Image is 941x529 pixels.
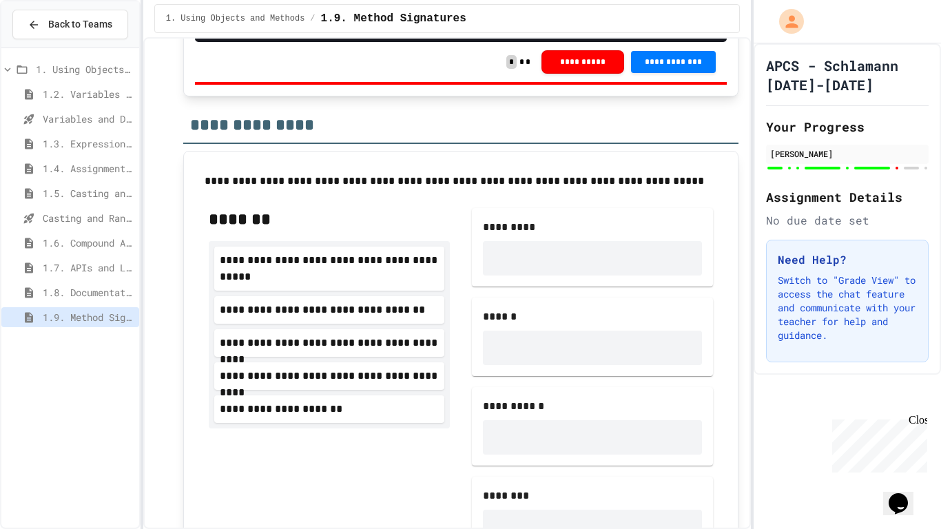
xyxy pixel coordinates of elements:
span: 1. Using Objects and Methods [166,13,305,24]
div: My Account [765,6,807,37]
span: 1.7. APIs and Libraries [43,260,134,275]
iframe: chat widget [883,474,927,515]
span: / [310,13,315,24]
span: 1.4. Assignment and Input [43,161,134,176]
h2: Assignment Details [766,187,929,207]
span: Casting and Ranges of variables - Quiz [43,211,134,225]
div: Chat with us now!Close [6,6,95,87]
h2: Your Progress [766,117,929,136]
span: 1.3. Expressions and Output [New] [43,136,134,151]
span: 1.6. Compound Assignment Operators [43,236,134,250]
span: Variables and Data Types - Quiz [43,112,134,126]
div: No due date set [766,212,929,229]
span: 1.9. Method Signatures [321,10,466,27]
iframe: chat widget [827,414,927,473]
span: 1.5. Casting and Ranges of Values [43,186,134,200]
button: Back to Teams [12,10,128,39]
h1: APCS - Schlamann [DATE]-[DATE] [766,56,929,94]
span: Back to Teams [48,17,112,32]
span: 1. Using Objects and Methods [36,62,134,76]
span: 1.2. Variables and Data Types [43,87,134,101]
span: 1.8. Documentation with Comments and Preconditions [43,285,134,300]
div: [PERSON_NAME] [770,147,924,160]
span: 1.9. Method Signatures [43,310,134,324]
h3: Need Help? [778,251,917,268]
p: Switch to "Grade View" to access the chat feature and communicate with your teacher for help and ... [778,273,917,342]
